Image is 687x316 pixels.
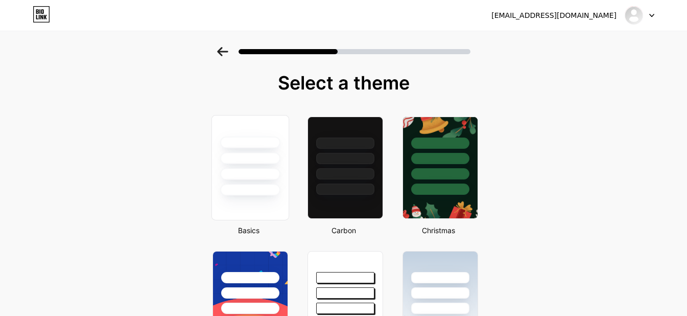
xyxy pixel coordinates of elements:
div: Select a theme [208,73,479,93]
div: Carbon [304,225,383,236]
div: Christmas [399,225,478,236]
div: [EMAIL_ADDRESS][DOMAIN_NAME] [491,10,617,21]
div: Basics [209,225,288,236]
img: advantiaglobal [624,6,644,25]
